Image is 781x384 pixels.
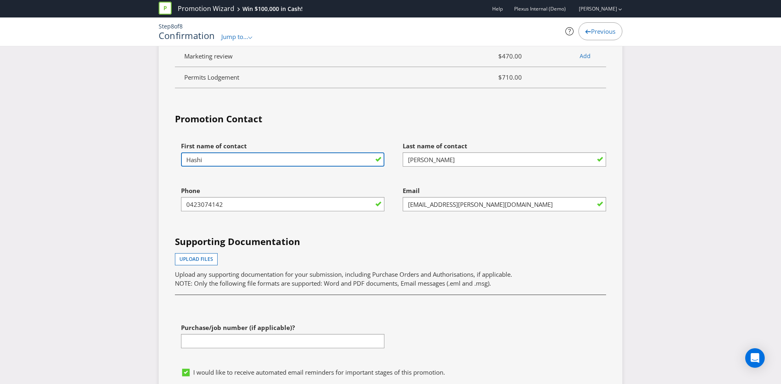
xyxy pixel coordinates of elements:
span: of [174,22,179,30]
span: First name of contact [181,142,247,150]
span: Step [159,22,171,30]
span: Purchase/job number (if applicable)? [181,323,295,332]
span: 8 [179,22,183,30]
span: Marketing review [184,52,233,60]
a: [PERSON_NAME] [571,5,617,12]
legend: Promotion Contact [175,113,262,126]
span: I would like to receive automated email reminders for important stages of this promotion. [193,368,445,376]
span: $470.00 [459,51,528,61]
span: NOTE: Only the following file formats are supported: Word and PDF documents, Email messages (.eml... [175,279,491,287]
h1: Confirmation [159,30,215,40]
span: Previous [591,27,615,35]
a: Promotion Wizard [178,4,234,13]
span: 8 [171,22,174,30]
h4: Supporting Documentation [175,235,606,248]
a: Help [492,5,503,12]
span: Plexus Internal (Demo) [514,5,566,12]
span: Permits Lodgement [184,73,239,81]
span: Phone [181,187,200,195]
span: Jump to... [221,33,248,41]
div: Open Intercom Messenger [745,348,765,368]
span: Last name of contact [403,142,467,150]
span: Email [403,187,420,195]
span: Upload files [179,256,213,263]
span: Upload any supporting documentation for your submission, including Purchase Orders and Authorisat... [175,270,512,278]
a: Add [580,52,591,60]
div: Win $100,000 in Cash! [242,5,303,13]
span: $710.00 [459,72,528,82]
button: Upload files [175,253,218,265]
